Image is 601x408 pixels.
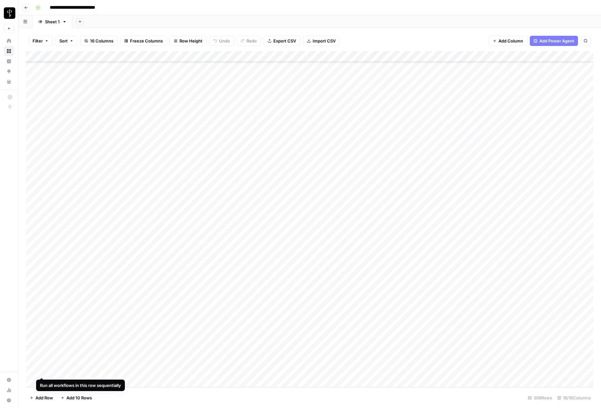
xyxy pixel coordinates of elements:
[28,36,53,46] button: Filter
[90,38,113,44] span: 16 Columns
[313,38,336,44] span: Import CSV
[4,77,14,87] a: Your Data
[179,38,202,44] span: Row Height
[33,38,43,44] span: Filter
[66,395,92,401] span: Add 10 Rows
[209,36,234,46] button: Undo
[525,393,555,403] div: 309 Rows
[237,36,261,46] button: Redo
[4,7,15,19] img: LP Production Workloads Logo
[55,36,78,46] button: Sort
[4,56,14,66] a: Insights
[489,36,527,46] button: Add Column
[4,36,14,46] a: Home
[498,38,523,44] span: Add Column
[530,36,578,46] button: Add Power Agent
[4,5,14,21] button: Workspace: LP Production Workloads
[303,36,340,46] button: Import CSV
[4,66,14,77] a: Opportunities
[4,385,14,395] a: Usage
[555,393,593,403] div: 16/16 Columns
[130,38,163,44] span: Freeze Columns
[263,36,300,46] button: Export CSV
[45,19,60,25] div: Sheet 1
[80,36,118,46] button: 16 Columns
[4,395,14,405] button: Help + Support
[219,38,230,44] span: Undo
[539,38,574,44] span: Add Power Agent
[26,393,57,403] button: Add Row
[4,46,14,56] a: Browse
[170,36,207,46] button: Row Height
[4,375,14,385] a: Settings
[120,36,167,46] button: Freeze Columns
[33,15,72,28] a: Sheet 1
[35,395,53,401] span: Add Row
[247,38,257,44] span: Redo
[57,393,96,403] button: Add 10 Rows
[273,38,296,44] span: Export CSV
[59,38,68,44] span: Sort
